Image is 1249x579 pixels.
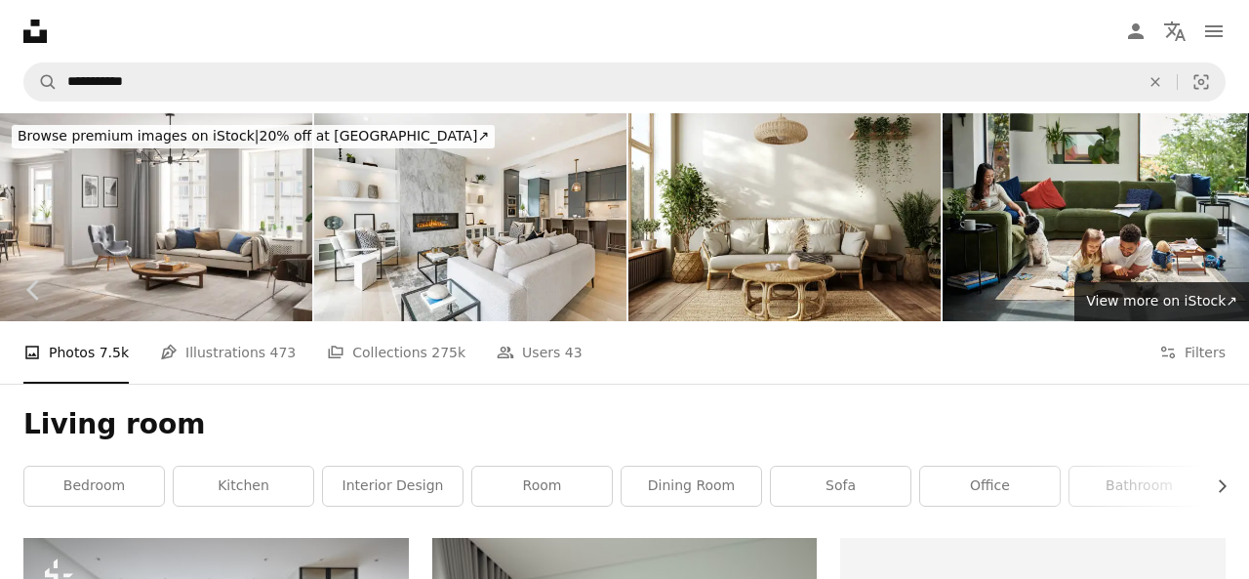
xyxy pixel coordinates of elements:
a: Collections 275k [327,321,465,384]
a: Home — Unsplash [23,20,47,43]
button: Clear [1134,63,1177,101]
a: bedroom [24,467,164,506]
form: Find visuals sitewide [23,62,1226,102]
a: room [472,467,612,506]
img: Boho-Inspired Modern Scandinavian Interior With Wicker Furniture and Green Plants [628,113,941,321]
a: office [920,467,1060,506]
span: Browse premium images on iStock | [18,128,259,144]
button: Search Unsplash [24,63,58,101]
a: interior design [323,467,463,506]
span: 43 [565,342,583,363]
a: sofa [771,467,910,506]
button: Filters [1159,321,1226,384]
span: 275k [431,342,465,363]
button: scroll list to the right [1204,467,1226,506]
button: Menu [1194,12,1233,51]
a: Illustrations 473 [160,321,296,384]
a: View more on iStock↗ [1074,282,1249,321]
span: View more on iStock ↗ [1086,293,1237,309]
span: 20% off at [GEOGRAPHIC_DATA] ↗ [18,128,489,144]
a: kitchen [174,467,313,506]
a: dining room [622,467,761,506]
button: Visual search [1178,63,1225,101]
img: Modern contemporary home interiors living room dining room kitchen bathroom bedroom office study ... [314,113,626,321]
span: 473 [270,342,297,363]
a: Next [1181,196,1249,384]
a: Users 43 [497,321,583,384]
a: bathroom [1069,467,1209,506]
button: Language [1155,12,1194,51]
h1: Living room [23,407,1226,442]
a: Log in / Sign up [1116,12,1155,51]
